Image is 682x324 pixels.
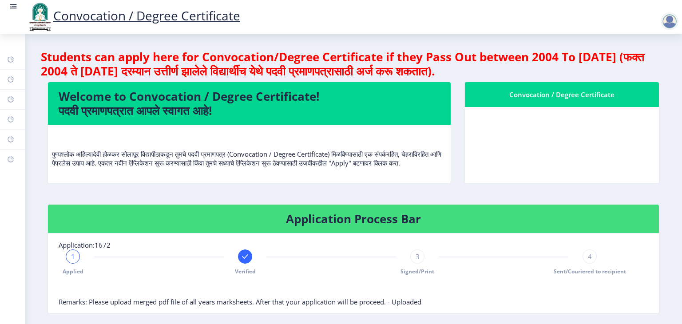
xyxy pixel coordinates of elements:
[476,89,648,100] div: Convocation / Degree Certificate
[52,132,447,167] p: पुण्यश्लोक अहिल्यादेवी होळकर सोलापूर विद्यापीठाकडून तुमचे पदवी प्रमाणपत्र (Convocation / Degree C...
[63,268,83,275] span: Applied
[59,89,440,118] h4: Welcome to Convocation / Degree Certificate! पदवी प्रमाणपत्रात आपले स्वागत आहे!
[27,7,240,24] a: Convocation / Degree Certificate
[41,50,666,78] h4: Students can apply here for Convocation/Degree Certificate if they Pass Out between 2004 To [DATE...
[27,2,53,32] img: logo
[554,268,626,275] span: Sent/Couriered to recipient
[59,212,648,226] h4: Application Process Bar
[59,241,111,249] span: Application:1672
[416,252,420,261] span: 3
[235,268,256,275] span: Verified
[400,268,434,275] span: Signed/Print
[59,297,421,306] span: Remarks: Please upload merged pdf file of all years marksheets. After that your application will ...
[588,252,592,261] span: 4
[71,252,75,261] span: 1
